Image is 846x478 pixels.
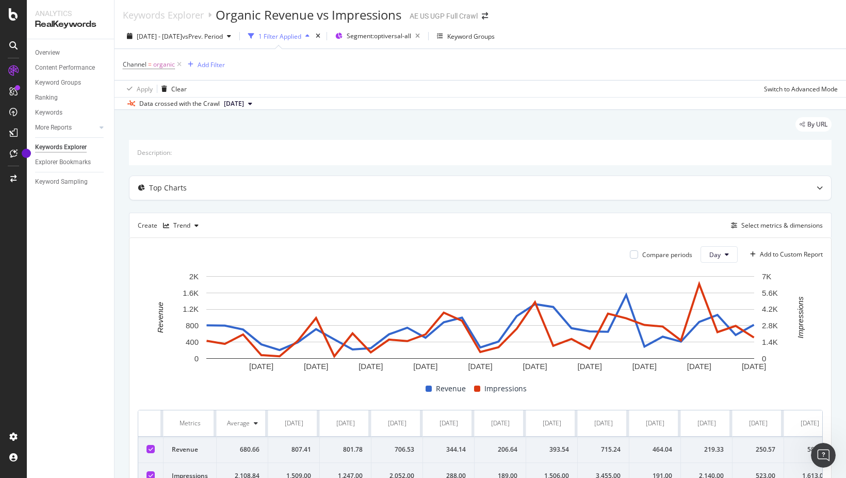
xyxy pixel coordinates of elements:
[314,31,322,41] div: times
[258,32,301,41] div: 1 Filter Applied
[801,419,819,428] div: [DATE]
[182,32,223,41] span: vs Prev. Period
[697,419,716,428] div: [DATE]
[491,419,510,428] div: [DATE]
[285,419,303,428] div: [DATE]
[35,157,91,168] div: Explorer Bookmarks
[328,445,363,454] div: 801.78
[148,60,152,69] span: =
[760,81,838,97] button: Switch to Advanced Mode
[164,437,217,463] td: Revenue
[123,28,235,44] button: [DATE] - [DATE]vsPrev. Period
[642,250,692,259] div: Compare periods
[137,32,182,41] span: [DATE] - [DATE]
[194,354,199,363] text: 0
[484,383,527,395] span: Impressions
[171,85,187,93] div: Clear
[764,85,838,93] div: Switch to Advanced Mode
[796,296,805,338] text: Impressions
[468,362,492,371] text: [DATE]
[632,362,657,371] text: [DATE]
[741,445,775,454] div: 250.57
[224,99,244,108] span: 2025 Jul. 25th
[35,107,107,118] a: Keywords
[138,217,203,234] div: Create
[380,445,414,454] div: 706.53
[762,354,766,363] text: 0
[413,362,437,371] text: [DATE]
[762,272,771,281] text: 7K
[447,32,495,41] div: Keyword Groups
[123,60,147,69] span: Channel
[336,419,355,428] div: [DATE]
[586,445,621,454] div: 715.24
[35,142,107,153] a: Keywords Explorer
[792,445,827,454] div: 589.54
[189,272,199,281] text: 2K
[482,12,488,20] div: arrow-right-arrow-left
[35,142,87,153] div: Keywords Explorer
[35,122,72,133] div: More Reports
[186,322,199,330] text: 800
[687,362,711,371] text: [DATE]
[762,338,778,346] text: 1.4K
[347,31,411,40] span: Segment: optiversal-all
[183,289,199,297] text: 1.6K
[157,81,187,97] button: Clear
[701,246,738,263] button: Day
[431,445,466,454] div: 344.14
[35,62,107,73] a: Content Performance
[543,419,561,428] div: [DATE]
[436,383,466,395] span: Revenue
[198,60,225,69] div: Add Filter
[137,148,172,157] div: Description:
[225,445,259,454] div: 680.66
[35,92,107,103] a: Ranking
[689,445,724,454] div: 219.33
[183,305,199,314] text: 1.2K
[35,122,96,133] a: More Reports
[746,246,823,263] button: Add to Custom Report
[153,57,175,72] span: organic
[35,19,106,30] div: RealKeywords
[220,98,256,110] button: [DATE]
[138,271,823,374] svg: A chart.
[35,177,88,187] div: Keyword Sampling
[159,217,203,234] button: Trend
[433,28,499,44] button: Keyword Groups
[638,445,672,454] div: 464.04
[249,362,273,371] text: [DATE]
[35,107,62,118] div: Keywords
[172,419,208,428] div: Metrics
[123,81,153,97] button: Apply
[388,419,406,428] div: [DATE]
[35,157,107,168] a: Explorer Bookmarks
[139,99,220,108] div: Data crossed with the Crawl
[410,11,478,21] div: AE US UGP Full Crawl
[594,419,613,428] div: [DATE]
[534,445,569,454] div: 393.54
[173,222,190,229] div: Trend
[216,6,401,24] div: Organic Revenue vs Impressions
[331,28,424,44] button: Segment:optiversal-all
[123,9,204,21] div: Keywords Explorer
[35,177,107,187] a: Keyword Sampling
[749,419,768,428] div: [DATE]
[137,85,153,93] div: Apply
[709,250,721,259] span: Day
[35,8,106,19] div: Analytics
[483,445,517,454] div: 206.64
[22,149,31,158] div: Tooltip anchor
[741,221,823,230] div: Select metrics & dimensions
[35,77,107,88] a: Keyword Groups
[184,58,225,71] button: Add Filter
[35,47,107,58] a: Overview
[156,302,165,333] text: Revenue
[304,362,328,371] text: [DATE]
[762,322,778,330] text: 2.8K
[440,419,458,428] div: [DATE]
[35,47,60,58] div: Overview
[760,251,823,258] div: Add to Custom Report
[795,117,832,132] div: legacy label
